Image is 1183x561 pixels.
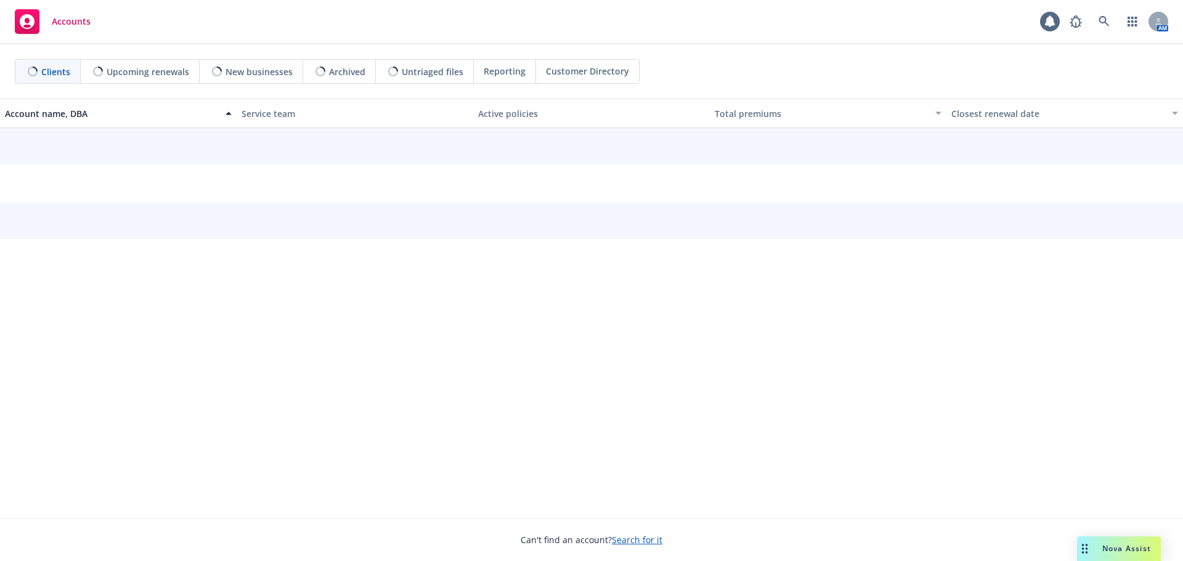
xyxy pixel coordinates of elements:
a: Switch app [1120,9,1145,34]
span: Archived [329,65,365,78]
a: Search [1092,9,1116,34]
span: Can't find an account? [521,533,662,546]
span: Reporting [484,65,526,78]
div: Account name, DBA [5,107,218,120]
a: Search for it [612,534,662,546]
span: Accounts [52,17,91,26]
span: Upcoming renewals [107,65,189,78]
span: Nova Assist [1102,543,1151,554]
button: Service team [237,99,473,128]
a: Accounts [10,4,96,39]
span: Customer Directory [546,65,629,78]
div: Active policies [478,107,705,120]
div: Drag to move [1077,536,1092,561]
div: Total premiums [715,107,928,120]
a: Report a Bug [1063,9,1088,34]
button: Total premiums [710,99,946,128]
span: Clients [41,65,70,78]
button: Active policies [473,99,710,128]
div: Service team [242,107,468,120]
div: Closest renewal date [951,107,1165,120]
button: Nova Assist [1077,536,1161,561]
span: Untriaged files [402,65,463,78]
button: Closest renewal date [946,99,1183,128]
span: New businesses [226,65,293,78]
